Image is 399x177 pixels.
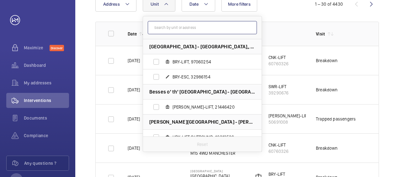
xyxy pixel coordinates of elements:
[190,150,235,156] p: M15 4WD MANCHESTER
[197,141,208,147] p: Reset
[128,145,140,151] p: [DATE]
[269,83,289,90] p: SWR-LIFT
[269,113,309,119] p: [PERSON_NAME]-LIFT
[316,145,338,151] div: Breakdown
[149,119,255,125] span: [PERSON_NAME][GEOGRAPHIC_DATA] - [PERSON_NAME][GEOGRAPHIC_DATA]
[315,1,343,7] div: 1 – 30 of 4430
[24,132,69,139] span: Compliance
[190,169,231,173] p: [GEOGRAPHIC_DATA]
[128,31,137,37] p: Date
[316,31,325,37] p: Visit
[24,80,69,86] span: My addresses
[269,148,289,154] p: 60760326
[103,2,120,7] span: Address
[24,115,69,121] span: Documents
[173,134,245,140] span: HPK-LIFT OUTBOUND, 48313536
[128,116,140,122] p: [DATE]
[253,31,306,37] p: Unit
[316,116,356,122] div: Trapped passengers
[24,62,69,68] span: Dashboard
[269,142,289,148] p: CNK-LIFT
[173,104,245,110] span: [PERSON_NAME]-LIFT, 21446420
[148,21,257,34] input: Search by unit or address
[24,160,69,166] span: Any questions ?
[269,61,289,67] p: 60760326
[228,2,251,7] span: More filters
[50,45,64,51] span: Discover
[269,54,289,61] p: CNK-LIFT
[151,2,159,7] span: Unit
[149,88,255,95] span: Besses o' th' [GEOGRAPHIC_DATA] - [GEOGRAPHIC_DATA] o' [GEOGRAPHIC_DATA],, [GEOGRAPHIC_DATA]
[24,45,50,51] span: Maximize
[173,74,245,80] span: BRY-ESC, 32986154
[189,2,199,7] span: Date
[173,59,245,65] span: BRY-LIFT, 97060254
[128,57,140,64] p: [DATE]
[316,57,338,64] div: Breakdown
[128,87,140,93] p: [DATE]
[269,119,309,125] p: 50691008
[149,43,255,50] span: [GEOGRAPHIC_DATA] - [GEOGRAPHIC_DATA],, [GEOGRAPHIC_DATA]
[269,90,289,96] p: 39290676
[316,87,338,93] div: Breakdown
[24,97,69,104] span: Interventions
